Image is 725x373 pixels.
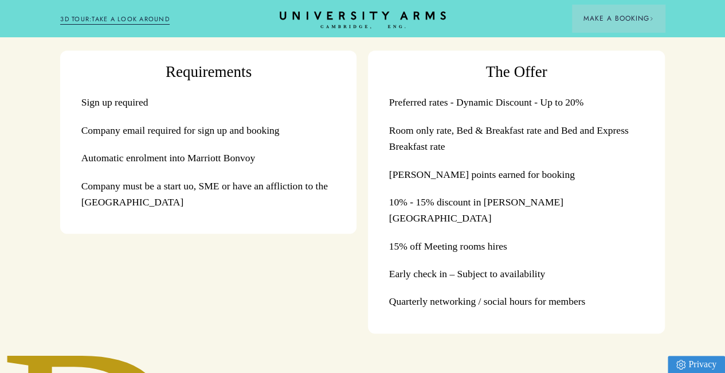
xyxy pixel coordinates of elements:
img: Arrow icon [649,17,653,21]
p: Sign up required [81,94,148,110]
a: 3D TOUR:TAKE A LOOK AROUND [60,14,170,25]
a: Home [280,11,446,29]
p: Early check in – Subject to availability [389,266,545,282]
p: Company email required for sign up and booking [81,122,280,138]
h3: Requirements [81,62,336,83]
img: Privacy [676,360,685,370]
p: Automatic enrolment into Marriott Bonvoy [81,150,256,166]
p: Quarterly networking / social hours for members [389,293,585,309]
p: 15% off Meeting rooms hires [389,238,507,254]
span: Make a Booking [583,13,653,24]
p: 10% - 15% discount in [PERSON_NAME][GEOGRAPHIC_DATA] [389,194,644,227]
p: Preferred rates - Dynamic Discount - Up to 20% [389,94,584,110]
p: Room only rate, Bed & Breakfast rate and Bed and Express Breakfast rate [389,122,644,155]
p: [PERSON_NAME] points earned for booking [389,166,575,182]
a: Privacy [668,356,725,373]
h3: The Offer [389,62,644,83]
p: Company must be a start uo, SME or have an affliction to the [GEOGRAPHIC_DATA] [81,178,336,211]
button: Make a BookingArrow icon [572,5,665,32]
